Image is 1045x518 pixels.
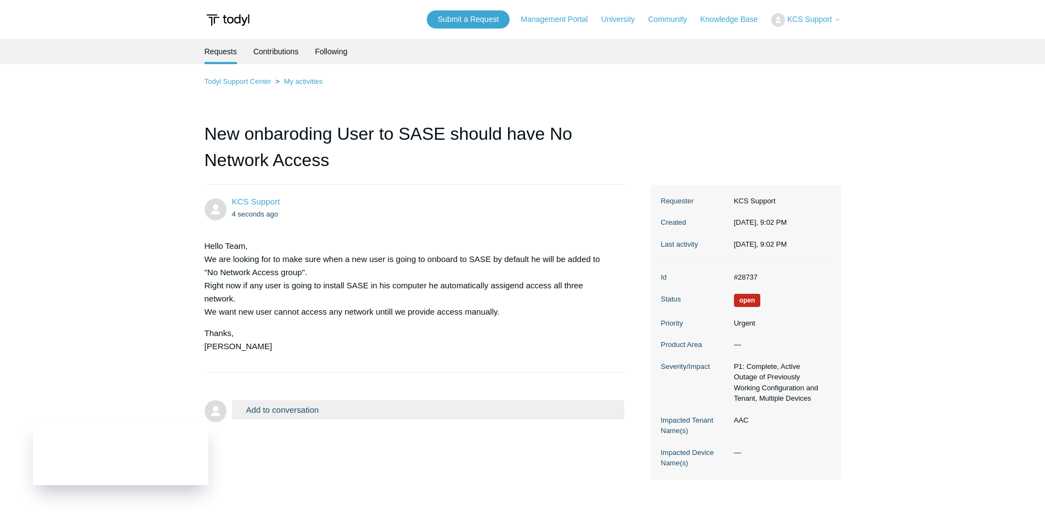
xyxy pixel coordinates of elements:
[253,39,299,64] a: Contributions
[728,339,830,350] dd: —
[728,272,830,283] dd: #28737
[661,239,728,250] dt: Last activity
[700,14,769,25] a: Knowledge Base
[205,77,274,86] li: Todyl Support Center
[315,39,347,64] a: Following
[33,422,208,485] iframe: Todyl Status
[205,10,251,30] img: Todyl Support Center Help Center home page
[728,447,830,458] dd: —
[787,15,832,24] span: KCS Support
[661,294,728,305] dt: Status
[232,400,625,419] button: Add to conversation
[521,14,599,25] a: Management Portal
[205,121,625,185] h1: New onbaroding User to SASE should have No Network Access
[232,197,280,206] a: KCS Support
[734,218,787,226] time: 10/07/2025, 21:02
[661,361,728,372] dt: Severity/Impact
[284,77,323,86] a: My activities
[648,14,698,25] a: Community
[728,361,830,404] dd: P1: Complete, Active Outage of Previously Working Configuration and Tenant, Multiple Devices
[661,272,728,283] dt: Id
[734,294,761,307] span: We are working on a response for you
[205,77,272,86] a: Todyl Support Center
[661,217,728,228] dt: Created
[661,415,728,436] dt: Impacted Tenant Name(s)
[728,318,830,329] dd: Urgent
[273,77,323,86] li: My activities
[661,339,728,350] dt: Product Area
[728,196,830,207] dd: KCS Support
[771,13,841,27] button: KCS Support
[205,240,614,318] p: Hello Team, We are looking for to make sure when a new user is going to onboard to SASE by defaul...
[232,210,279,218] time: 10/07/2025, 21:02
[661,318,728,329] dt: Priority
[661,447,728,469] dt: Impacted Device Name(s)
[661,196,728,207] dt: Requester
[734,240,787,248] time: 10/07/2025, 21:02
[427,10,510,29] a: Submit a Request
[205,39,237,64] li: Requests
[601,14,646,25] a: University
[205,327,614,353] p: Thanks, [PERSON_NAME]
[728,415,830,426] dd: AAC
